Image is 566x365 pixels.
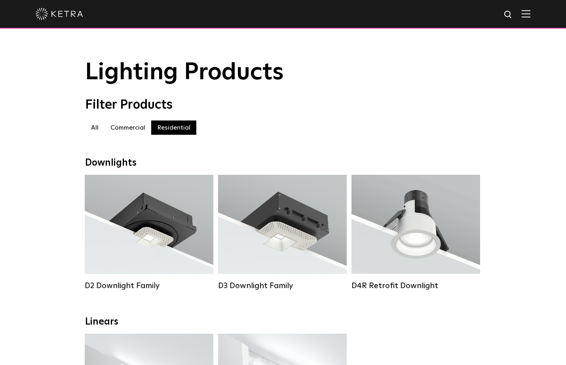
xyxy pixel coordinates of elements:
div: D2 Downlight Family [85,281,213,290]
label: Residential [151,120,196,135]
label: All [85,120,104,135]
img: ketra-logo-2019-white [36,8,83,20]
div: Filter Products [85,97,481,113]
label: Commercial [104,120,151,135]
div: D4R Retrofit Downlight [351,281,480,290]
img: Hamburger%20Nav.svg [522,10,530,17]
a: D2 Downlight Family Lumen Output:1200Colors:White / Black / Gloss Black / Silver / Bronze / Silve... [85,175,213,290]
div: Downlights [85,157,481,169]
div: D3 Downlight Family [218,281,347,290]
img: search icon [503,10,513,20]
div: Linears [85,316,481,328]
a: D3 Downlight Family Lumen Output:700 / 900 / 1100Colors:White / Black / Silver / Bronze / Paintab... [218,175,347,290]
span: Lighting Products [85,61,284,84]
a: D4R Retrofit Downlight Lumen Output:800Colors:White / BlackBeam Angles:15° / 25° / 40° / 60°Watta... [351,175,480,290]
